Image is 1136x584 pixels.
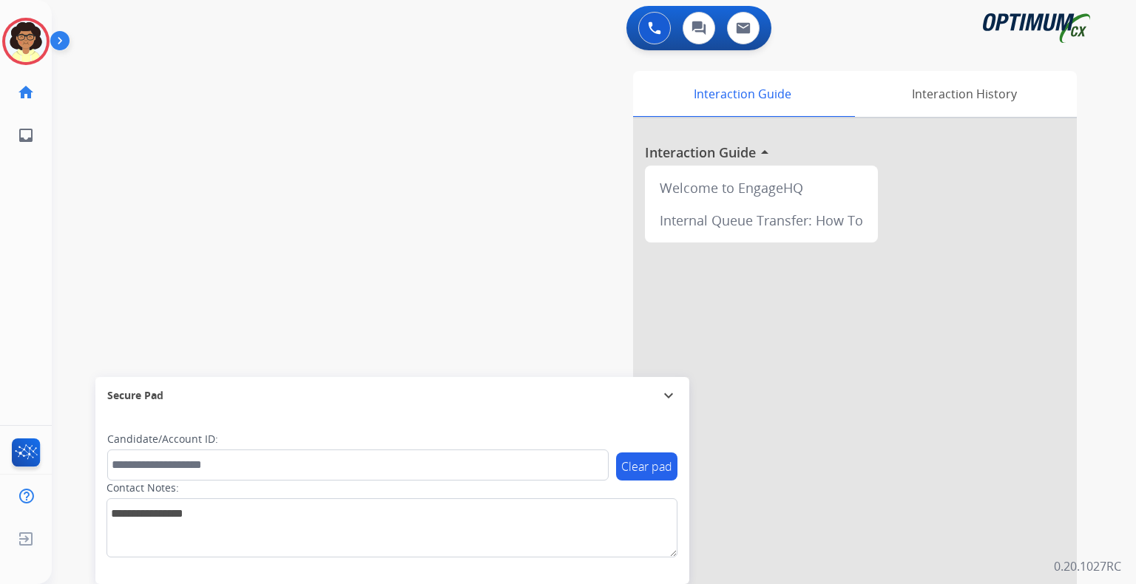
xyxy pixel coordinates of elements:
[851,71,1077,117] div: Interaction History
[107,388,163,403] span: Secure Pad
[651,172,872,204] div: Welcome to EngageHQ
[660,387,677,404] mat-icon: expand_more
[616,452,677,481] button: Clear pad
[651,204,872,237] div: Internal Queue Transfer: How To
[5,21,47,62] img: avatar
[106,481,179,495] label: Contact Notes:
[17,84,35,101] mat-icon: home
[633,71,851,117] div: Interaction Guide
[17,126,35,144] mat-icon: inbox
[107,432,218,447] label: Candidate/Account ID:
[1054,557,1121,575] p: 0.20.1027RC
